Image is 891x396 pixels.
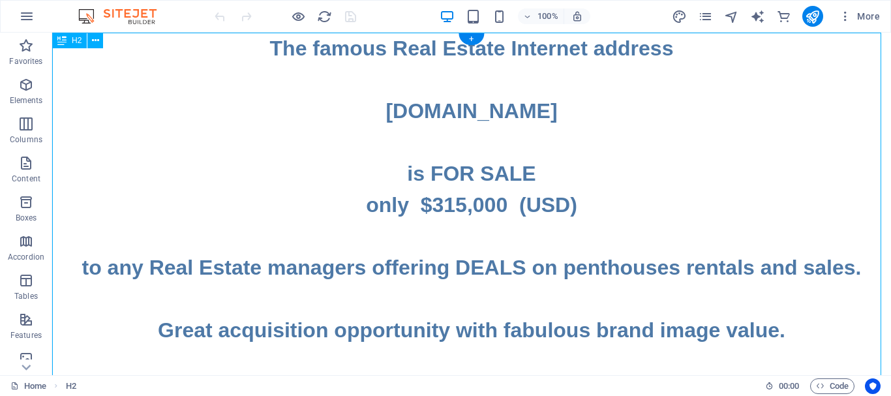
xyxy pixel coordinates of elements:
[724,8,740,24] button: navigator
[672,8,687,24] button: design
[571,10,583,22] i: On resize automatically adjust zoom level to fit chosen device.
[765,378,800,394] h6: Session time
[10,95,43,106] p: Elements
[672,9,687,24] i: Design (Ctrl+Alt+Y)
[779,378,799,394] span: 00 00
[75,8,173,24] img: Editor Logo
[805,9,820,24] i: Publish
[10,134,42,145] p: Columns
[16,213,37,223] p: Boxes
[66,378,76,394] nav: breadcrumb
[518,8,564,24] button: 100%
[9,56,42,67] p: Favorites
[834,6,885,27] button: More
[698,8,714,24] button: pages
[8,252,44,262] p: Accordion
[66,378,76,394] span: Click to select. Double-click to edit
[537,8,558,24] h6: 100%
[724,9,739,24] i: Navigator
[776,9,791,24] i: Commerce
[810,378,854,394] button: Code
[14,291,38,301] p: Tables
[12,174,40,184] p: Content
[317,9,332,24] i: Reload page
[72,37,82,44] span: H2
[816,378,849,394] span: Code
[839,10,880,23] span: More
[316,8,332,24] button: reload
[459,33,484,45] div: +
[10,378,46,394] a: Click to cancel selection. Double-click to open Pages
[750,9,765,24] i: AI Writer
[865,378,881,394] button: Usercentrics
[802,6,823,27] button: publish
[776,8,792,24] button: commerce
[698,9,713,24] i: Pages (Ctrl+Alt+S)
[10,330,42,341] p: Features
[750,8,766,24] button: text_generator
[290,8,306,24] button: Click here to leave preview mode and continue editing
[788,381,790,391] span: :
